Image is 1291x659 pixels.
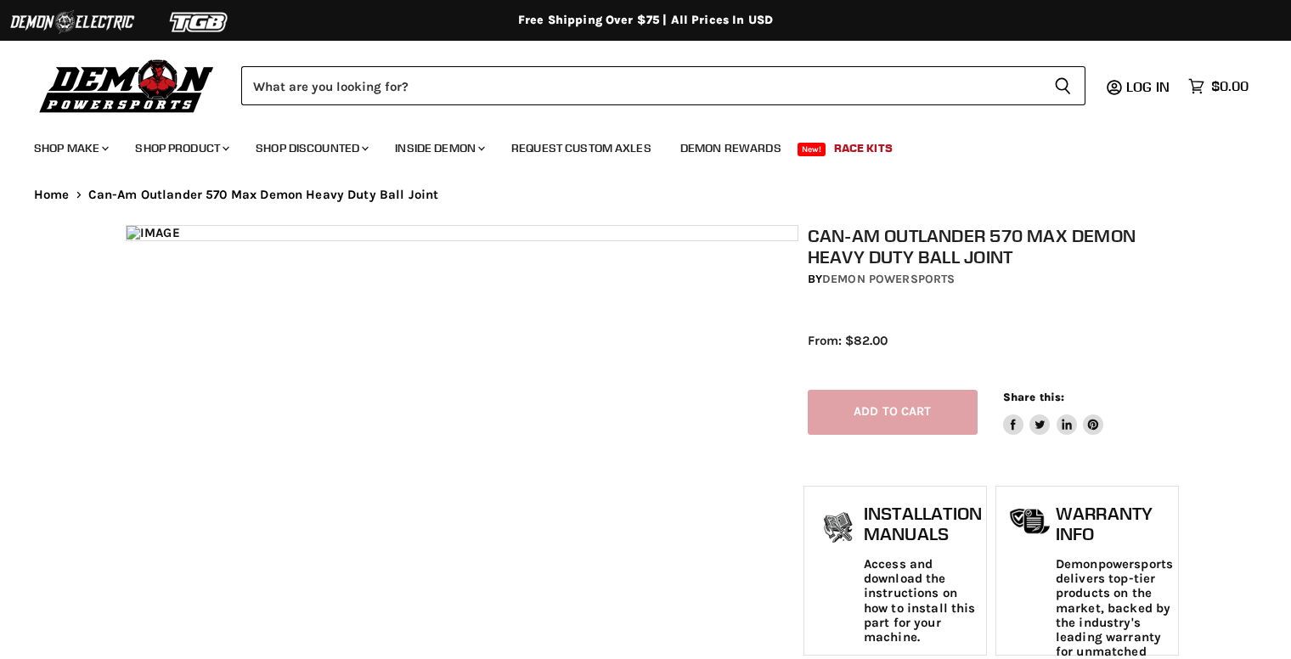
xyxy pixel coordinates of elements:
[1040,66,1085,105] button: Search
[241,66,1085,105] form: Product
[668,131,794,166] a: Demon Rewards
[1009,508,1051,534] img: warranty-icon.png
[1126,78,1170,95] span: Log in
[864,557,982,645] p: Access and download the instructions on how to install this part for your machine.
[798,143,826,156] span: New!
[34,55,220,115] img: Demon Powersports
[817,508,860,550] img: install_manual-icon.png
[243,131,379,166] a: Shop Discounted
[241,66,1040,105] input: Search
[821,131,905,166] a: Race Kits
[808,333,888,348] span: From: $82.00
[822,272,955,286] a: Demon Powersports
[88,188,439,202] span: Can-Am Outlander 570 Max Demon Heavy Duty Ball Joint
[1180,74,1257,99] a: $0.00
[808,225,1175,268] h1: Can-Am Outlander 570 Max Demon Heavy Duty Ball Joint
[136,6,263,38] img: TGB Logo 2
[1119,79,1180,94] a: Log in
[1003,390,1104,435] aside: Share this:
[8,6,136,38] img: Demon Electric Logo 2
[808,270,1175,289] div: by
[1003,391,1064,403] span: Share this:
[1211,78,1249,94] span: $0.00
[127,226,798,240] img: IMAGE
[1056,504,1173,544] h1: Warranty Info
[21,131,119,166] a: Shop Make
[122,131,240,166] a: Shop Product
[382,131,495,166] a: Inside Demon
[34,188,70,202] a: Home
[864,504,982,544] h1: Installation Manuals
[499,131,664,166] a: Request Custom Axles
[21,124,1244,166] ul: Main menu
